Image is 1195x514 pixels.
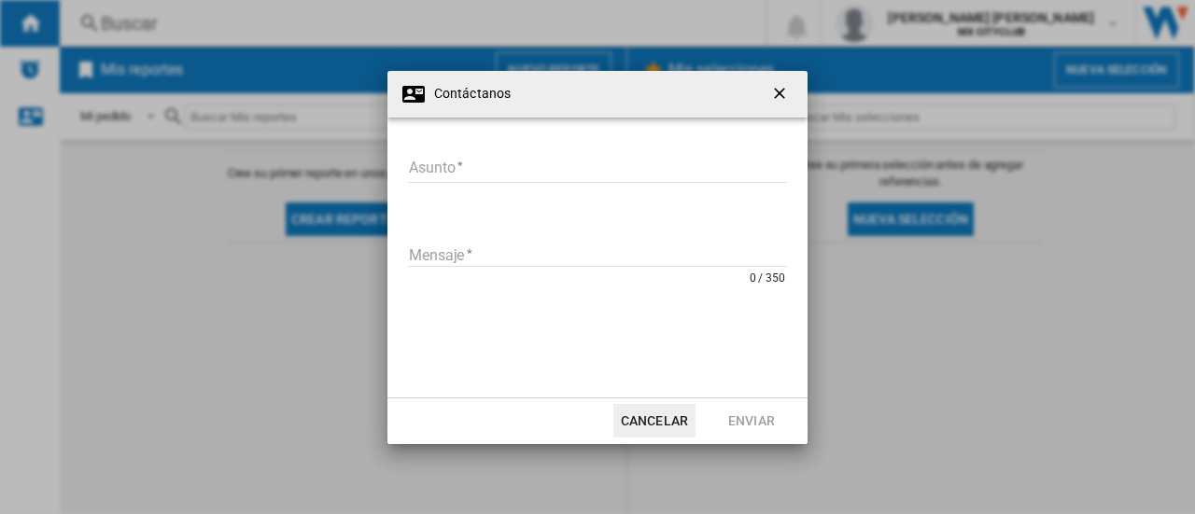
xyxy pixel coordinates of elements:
div: 0 / 350 [750,267,787,285]
h4: Contáctanos [425,85,511,104]
button: Cancelar [613,404,696,438]
button: getI18NText('BUTTONS.CLOSE_DIALOG') [763,76,800,113]
ng-md-icon: getI18NText('BUTTONS.CLOSE_DIALOG') [770,84,793,106]
button: Enviar [710,404,793,438]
